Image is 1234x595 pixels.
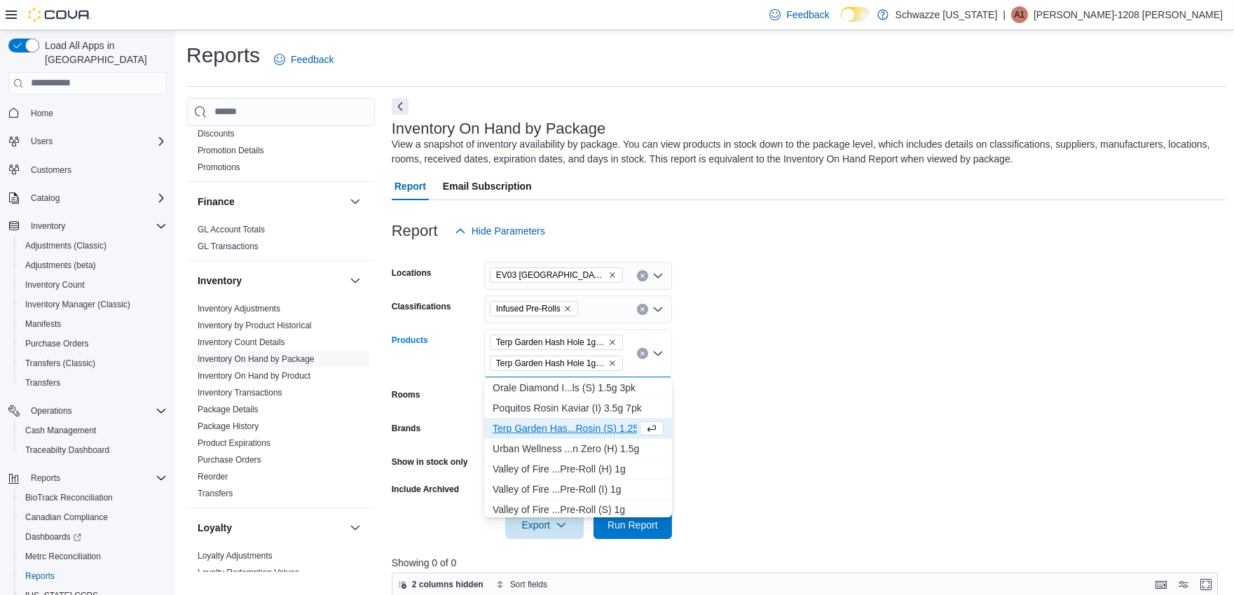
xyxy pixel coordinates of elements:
[20,509,114,526] a: Canadian Compliance
[392,556,1226,570] p: Showing 0 of 0
[3,103,172,123] button: Home
[25,279,85,290] span: Inventory Count
[20,237,112,254] a: Adjustments (Classic)
[25,190,167,206] span: Catalog
[20,442,115,458] a: Traceabilty Dashboard
[608,338,617,346] button: Remove Terp Garden Hash Hole 1g Flower + .25g Rosin (H) 1.25g from selection in this group
[20,296,136,313] a: Inventory Manager (Classic)
[493,482,664,496] div: V a l l e y o f F i r e . . . P r e - R o l l ( I ) 1 g
[198,129,235,139] a: Discounts
[490,335,623,350] span: Terp Garden Hash Hole 1g Flower + .25g Rosin (H) 1.25g
[198,241,259,252] span: GL Transactions
[20,237,167,254] span: Adjustments (Classic)
[198,454,261,465] span: Purchase Orders
[25,402,167,419] span: Operations
[608,271,617,279] button: Remove EV03 West Central from selection in this group
[25,358,95,369] span: Transfers (Classic)
[20,276,90,293] a: Inventory Count
[14,255,172,275] button: Adjustments (beta)
[198,551,273,561] a: Loyalty Adjustments
[496,335,605,349] span: Terp Garden Hash Hole 1g Flower + .25g Rosin (H) 1.25g
[14,236,172,255] button: Adjustments (Classic)
[20,422,167,439] span: Cash Management
[347,193,364,210] button: Finance
[198,471,228,482] span: Reorder
[198,404,259,415] span: Package Details
[841,7,870,22] input: Dark Mode
[3,468,172,488] button: Reports
[186,125,375,181] div: Discounts & Promotions
[20,335,167,352] span: Purchase Orders
[608,359,617,367] button: Remove Terp Garden Hash Hole 1g Flower + .25g Rosin (I) 1.25g from selection in this group
[31,192,60,204] span: Catalog
[198,337,285,347] a: Inventory Count Details
[490,267,623,283] span: EV03 West Central
[25,133,167,150] span: Users
[198,321,312,330] a: Inventory by Product Historical
[347,272,364,289] button: Inventory
[493,381,664,395] div: O r a l e D i a m o n d I . . . l s ( S ) 1 . 5 g 3 p k
[25,105,59,122] a: Home
[1003,6,1006,23] p: |
[25,551,101,562] span: Metrc Reconciliation
[20,442,167,458] span: Traceabilty Dashboard
[20,276,167,293] span: Inventory Count
[198,567,299,578] span: Loyalty Redemption Values
[198,455,261,465] a: Purchase Orders
[20,374,167,391] span: Transfers
[198,472,228,482] a: Reorder
[198,128,235,139] span: Discounts
[608,518,658,532] span: Run Report
[392,120,606,137] h3: Inventory On Hand by Package
[20,374,66,391] a: Transfers
[505,511,584,539] button: Export
[786,8,829,22] span: Feedback
[514,511,575,539] span: Export
[198,303,280,314] span: Inventory Adjustments
[25,133,58,150] button: Users
[186,221,375,260] div: Finance
[392,484,459,495] label: Include Archived
[392,301,451,312] label: Classifications
[25,161,167,178] span: Customers
[31,472,60,484] span: Reports
[25,512,108,523] span: Canadian Compliance
[198,224,265,235] span: GL Account Totals
[25,425,96,436] span: Cash Management
[31,108,53,119] span: Home
[20,528,87,545] a: Dashboards
[14,488,172,507] button: BioTrack Reconciliation
[484,459,672,479] button: Valley of Fire Live Rosin Infused Pre-Roll (H) 1g
[198,145,264,156] span: Promotion Details
[563,304,572,313] button: Remove Infused Pre-Rolls from selection in this group
[490,301,578,316] span: Infused Pre-Rolls
[25,299,130,310] span: Inventory Manager (Classic)
[493,442,664,456] div: U r b a n W e l l n e s s . . . n Z e r o ( H ) 1 . 5 g
[14,440,172,460] button: Traceabilty Dashboard
[25,318,61,330] span: Manifests
[493,503,664,517] div: V a l l e y o f F i r e . . . P r e - R o l l ( S ) 1 g
[14,547,172,566] button: Metrc Reconciliation
[20,568,167,584] span: Reports
[25,240,107,251] span: Adjustments (Classic)
[198,488,233,499] span: Transfers
[25,531,81,542] span: Dashboards
[14,353,172,373] button: Transfers (Classic)
[28,8,91,22] img: Cova
[392,267,432,279] label: Locations
[198,421,259,432] span: Package History
[20,422,102,439] a: Cash Management
[198,274,344,288] button: Inventory
[472,224,545,238] span: Hide Parameters
[1153,576,1170,593] button: Keyboard shortcuts
[412,579,484,590] span: 2 columns hidden
[20,296,167,313] span: Inventory Manager (Classic)
[25,444,109,456] span: Traceabilty Dashboard
[198,241,259,251] a: GL Transactions
[896,6,998,23] p: Schwazze [US_STATE]
[392,137,1219,167] div: View a snapshot of inventory availability by package. You can view products in stock down to the ...
[198,195,344,209] button: Finance
[484,439,672,459] button: Urban Wellness Rosin Rocket Wilson Zero (H) 1.5g
[198,274,242,288] h3: Inventory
